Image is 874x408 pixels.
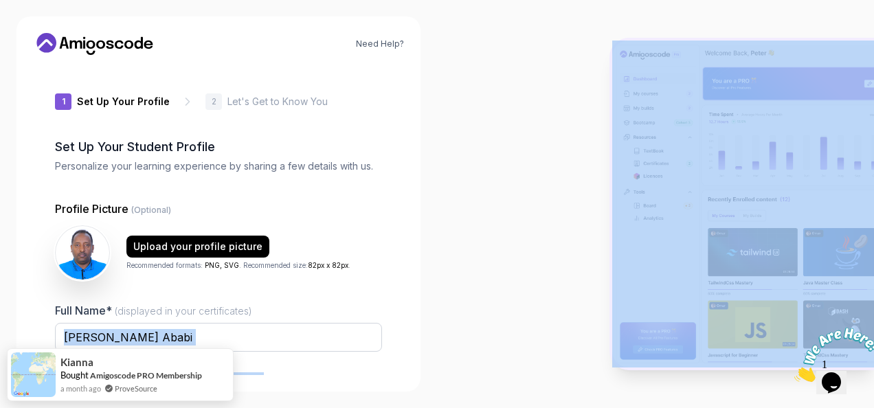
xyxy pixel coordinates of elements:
[115,305,252,317] span: (displayed in your certificates)
[55,323,382,352] input: Enter your Full Name
[212,98,216,106] p: 2
[60,370,89,381] span: Bought
[55,304,252,317] label: Full Name*
[356,38,404,49] a: Need Help?
[33,33,157,55] a: Home link
[227,95,328,109] p: Let's Get to Know You
[62,98,65,106] p: 1
[90,370,202,381] a: Amigoscode PRO Membership
[5,5,91,60] img: Chat attention grabber
[126,236,269,258] button: Upload your profile picture
[60,383,101,394] span: a month ago
[11,352,56,397] img: provesource social proof notification image
[126,260,350,271] p: Recommended formats: . Recommended size: .
[789,322,874,387] iframe: chat widget
[56,226,109,280] img: user profile image
[55,201,382,217] p: Profile Picture
[55,137,382,157] h2: Set Up Your Student Profile
[77,95,170,109] p: Set Up Your Profile
[5,5,11,17] span: 1
[133,240,262,253] div: Upload your profile picture
[131,205,171,215] span: (Optional)
[55,159,382,173] p: Personalize your learning experience by sharing a few details with us.
[612,41,874,367] img: Amigoscode Dashboard
[308,261,348,269] span: 82px x 82px
[60,356,93,368] span: Kianna
[205,261,239,269] span: PNG, SVG
[115,383,157,394] a: ProveSource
